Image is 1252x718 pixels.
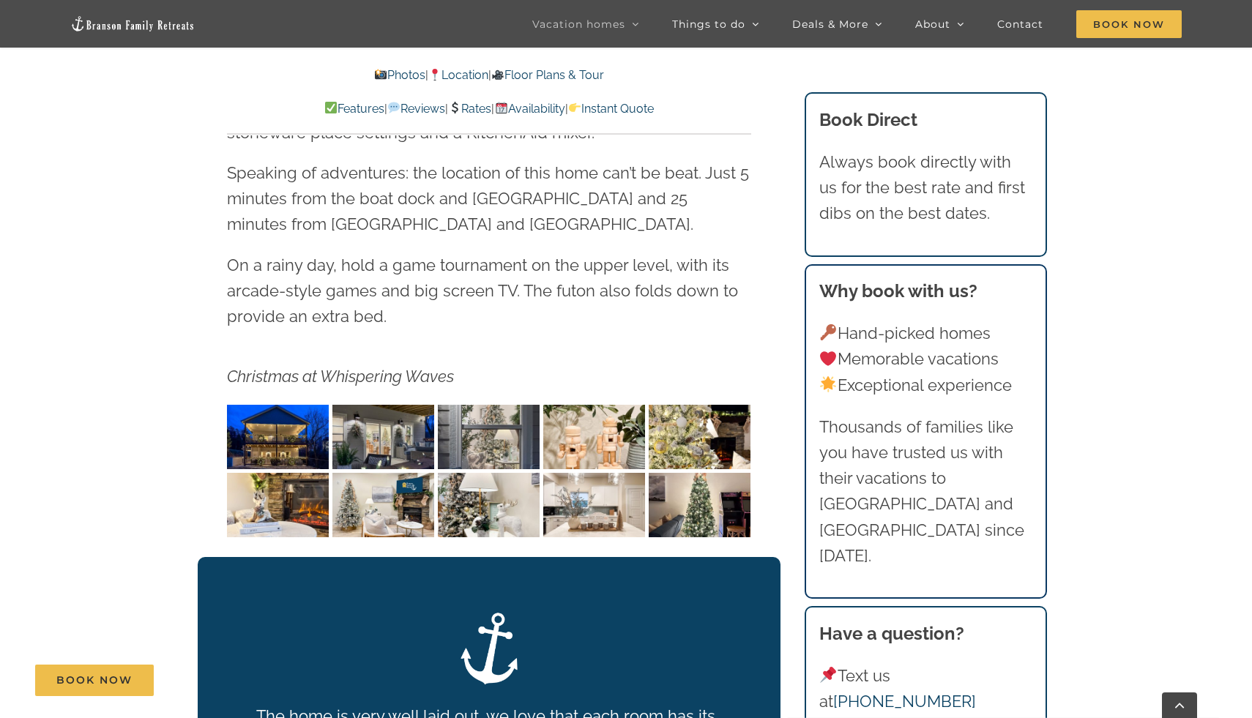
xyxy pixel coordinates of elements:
p: | | | | [227,100,751,119]
img: 🌟 [820,376,836,392]
img: 💲 [449,102,461,113]
span: Wake up in your dreamy king-size bed, then roll into the kitchen to fuel the day’s adventures wit... [227,45,727,142]
a: Whispering Waves Christmas at Lake Taneycomo Branson Missouri-1333 [649,408,750,427]
strong: Have a question? [819,623,964,644]
p: Hand-picked homes Memorable vacations Exceptional experience [819,321,1033,398]
span: Speaking of adventures: the location of this home can’t be beat. Just 5 minutes from the boat doc... [227,163,749,233]
p: Thousands of families like you have trusted us with their vacations to [GEOGRAPHIC_DATA] and [GEO... [819,414,1033,569]
img: 🎥 [492,69,504,81]
a: Floor Plans & Tour [491,68,604,82]
img: Whispering Waves Christmas at Lake Taneycomo Branson Missouri-1329 [227,473,329,537]
a: Whispering Waves Christmas at Lake Taneycomo Branson Missouri-1335 [543,408,645,427]
a: Instant Quote [568,102,654,116]
span: Things to do [672,19,745,29]
span: Vacation homes [532,19,625,29]
span: Contact [997,19,1043,29]
img: ❤️ [820,351,836,367]
b: Book Direct [819,109,917,130]
span: Book Now [1076,10,1182,38]
img: 🔑 [820,324,836,340]
img: Whispering Waves Christmas at Lake Taneycomo Branson Missouri-1333 [649,405,750,469]
span: Deals & More [792,19,868,29]
img: 💬 [388,102,400,113]
img: Whispering Waves Christmas at Lake Taneycomo Branson Missouri-1348 [438,405,540,469]
p: | | [227,66,751,85]
a: Whispering Waves Christmas at Lake Taneycomo Branson Missouri-1353 [227,408,329,427]
a: Photos [373,68,425,82]
span: Book Now [56,674,133,687]
img: 📆 [496,102,507,113]
img: Whispering Waves Christmas at Lake Taneycomo Branson Missouri-1308 [438,473,540,537]
img: Whispering Waves Christmas at Lake Taneycomo Branson Missouri-1353 [227,405,329,469]
span: On a rainy day, hold a game tournament on the upper level, with its arcade-style games and big sc... [227,255,738,326]
a: Reviews [387,102,445,116]
img: Branson Family Retreats Logo [70,15,195,32]
img: Whispering Waves Christmas at Lake Taneycomo Branson Missouri-1322 [649,473,750,537]
a: Whispering Waves Christmas at Lake Taneycomo Branson Missouri-1348 [438,408,540,427]
a: Book Now [35,665,154,696]
a: Availability [494,102,564,116]
p: Text us at [819,663,1033,714]
img: 👉 [569,102,581,113]
a: [PHONE_NUMBER] [833,692,976,711]
a: Whispering Waves Christmas at Lake Taneycomo Branson Missouri-1305 [543,476,645,495]
a: Whispering Waves Christmas at Lake Taneycomo Branson Missouri-1350 [332,408,434,427]
img: Whispering Waves Christmas at Lake Taneycomo Branson Missouri-1350 [332,405,434,469]
a: Whispering Waves Christmas at Lake Taneycomo Branson Missouri-1329 [227,476,329,495]
span: About [915,19,950,29]
a: Whispering Waves Christmas at Lake Taneycomo Branson Missouri-1322 [649,476,750,495]
a: Rates [448,102,491,116]
img: 📸 [375,69,387,81]
img: 📍 [429,69,441,81]
img: Whispering Waves Christmas at Lake Taneycomo Branson Missouri-1312-Edit [332,473,434,537]
img: Whispering Waves Christmas at Lake Taneycomo Branson Missouri-1335 [543,405,645,469]
img: ✅ [325,102,337,113]
a: Features [324,102,384,116]
a: Location [428,68,488,82]
p: Always book directly with us for the best rate and first dibs on the best dates. [819,149,1033,227]
img: Whispering Waves Christmas at Lake Taneycomo Branson Missouri-1305 [543,473,645,537]
a: Whispering Waves Christmas at Lake Taneycomo Branson Missouri-1312-Edit [332,476,434,495]
em: Christmas at Whispering Waves [227,367,454,386]
a: Whispering Waves Christmas at Lake Taneycomo Branson Missouri-1308 [438,476,540,495]
h3: Why book with us? [819,278,1033,304]
img: Branson Family Retreats [452,612,526,685]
